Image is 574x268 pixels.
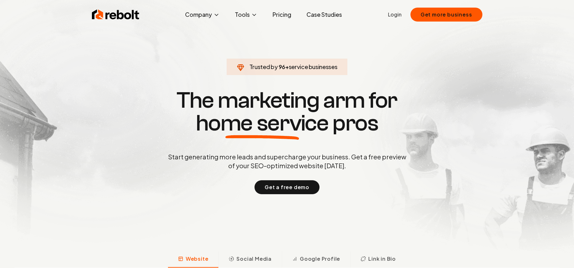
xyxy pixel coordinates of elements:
span: service businesses [289,63,338,70]
span: Google Profile [300,255,340,263]
h1: The marketing arm for pros [135,89,439,135]
button: Social Media [218,251,282,268]
button: Tools [230,8,262,21]
button: Get a free demo [255,180,319,194]
span: Link in Bio [368,255,396,263]
span: Website [186,255,209,263]
img: Rebolt Logo [92,8,139,21]
button: Company [180,8,225,21]
span: Trusted by [249,63,278,70]
span: Social Media [236,255,272,263]
span: + [285,63,289,70]
span: 96 [279,62,285,71]
button: Get more business [410,8,482,22]
a: Pricing [268,8,296,21]
a: Login [388,11,402,18]
button: Link in Bio [350,251,406,268]
p: Start generating more leads and supercharge your business. Get a free preview of your SEO-optimiz... [167,152,408,170]
button: Website [168,251,219,268]
button: Google Profile [282,251,350,268]
a: Case Studies [301,8,347,21]
span: home service [196,112,329,135]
